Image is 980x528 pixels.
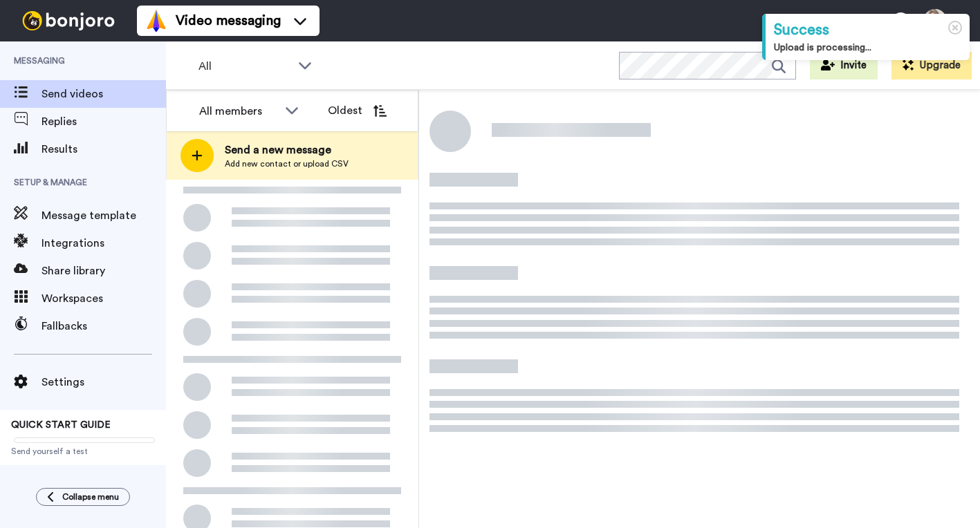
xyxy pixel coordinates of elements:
[774,41,961,55] div: Upload is processing...
[41,235,166,252] span: Integrations
[41,290,166,307] span: Workspaces
[41,113,166,130] span: Replies
[774,19,961,41] div: Success
[41,141,166,158] span: Results
[225,158,349,169] span: Add new contact or upload CSV
[11,446,155,457] span: Send yourself a test
[317,97,397,124] button: Oldest
[891,52,972,79] button: Upgrade
[11,420,111,430] span: QUICK START GUIDE
[199,103,278,120] div: All members
[41,318,166,334] span: Fallbacks
[36,488,130,506] button: Collapse menu
[41,374,166,390] span: Settings
[176,11,281,30] span: Video messaging
[225,142,349,158] span: Send a new message
[41,86,166,102] span: Send videos
[145,10,167,32] img: vm-color.svg
[41,263,166,279] span: Share library
[198,58,291,75] span: All
[810,52,878,79] button: Invite
[17,11,120,30] img: bj-logo-header-white.svg
[62,491,119,502] span: Collapse menu
[41,207,166,224] span: Message template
